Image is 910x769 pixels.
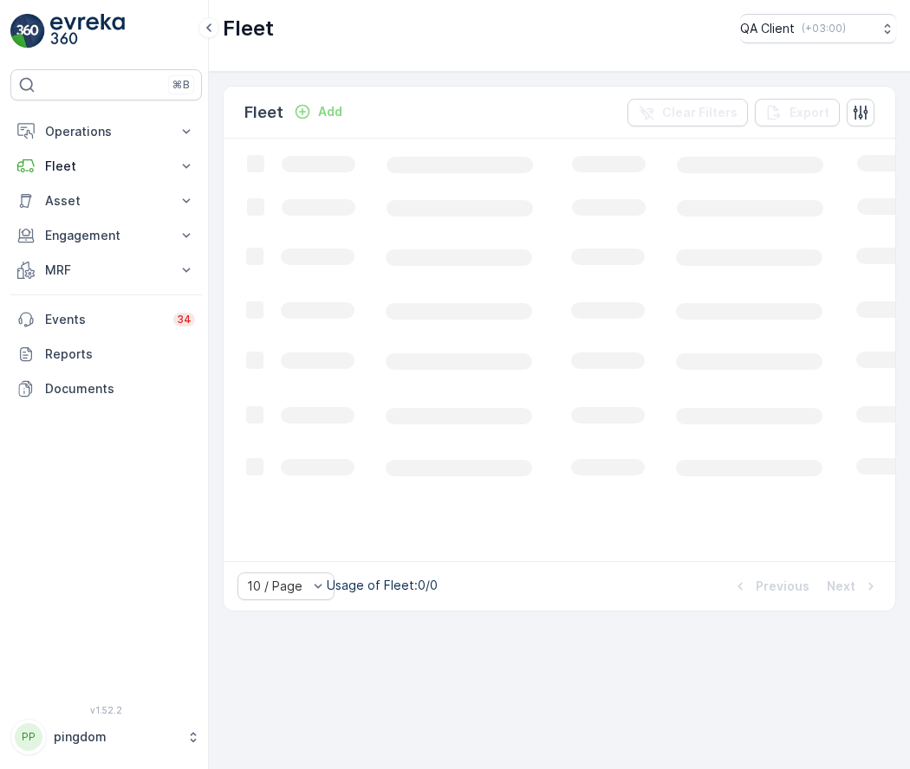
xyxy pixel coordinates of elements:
[10,337,202,372] a: Reports
[177,313,192,326] p: 34
[10,14,45,48] img: logo
[45,158,167,175] p: Fleet
[45,346,195,363] p: Reports
[10,218,202,253] button: Engagement
[790,104,829,121] p: Export
[730,576,811,597] button: Previous
[50,14,125,48] img: logo_light-DOdMpM7g.png
[756,578,809,595] p: Previous
[802,22,846,36] p: ( +03:00 )
[15,723,42,751] div: PP
[45,192,167,210] p: Asset
[223,15,274,42] p: Fleet
[662,104,738,121] p: Clear Filters
[10,114,202,149] button: Operations
[740,14,896,43] button: QA Client(+03:00)
[10,372,202,406] a: Documents
[327,577,438,594] p: Usage of Fleet : 0/0
[825,576,881,597] button: Next
[287,101,349,122] button: Add
[10,719,202,755] button: PPpingdom
[10,302,202,337] a: Events34
[45,262,167,279] p: MRF
[10,253,202,288] button: MRF
[45,123,167,140] p: Operations
[755,99,840,126] button: Export
[45,380,195,397] p: Documents
[10,149,202,184] button: Fleet
[827,578,855,595] p: Next
[244,100,283,125] p: Fleet
[45,311,163,328] p: Events
[10,184,202,218] button: Asset
[54,728,178,746] p: pingdom
[45,227,167,244] p: Engagement
[10,705,202,715] span: v 1.52.2
[627,99,748,126] button: Clear Filters
[740,20,795,37] p: QA Client
[318,103,342,120] p: Add
[172,78,190,92] p: ⌘B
